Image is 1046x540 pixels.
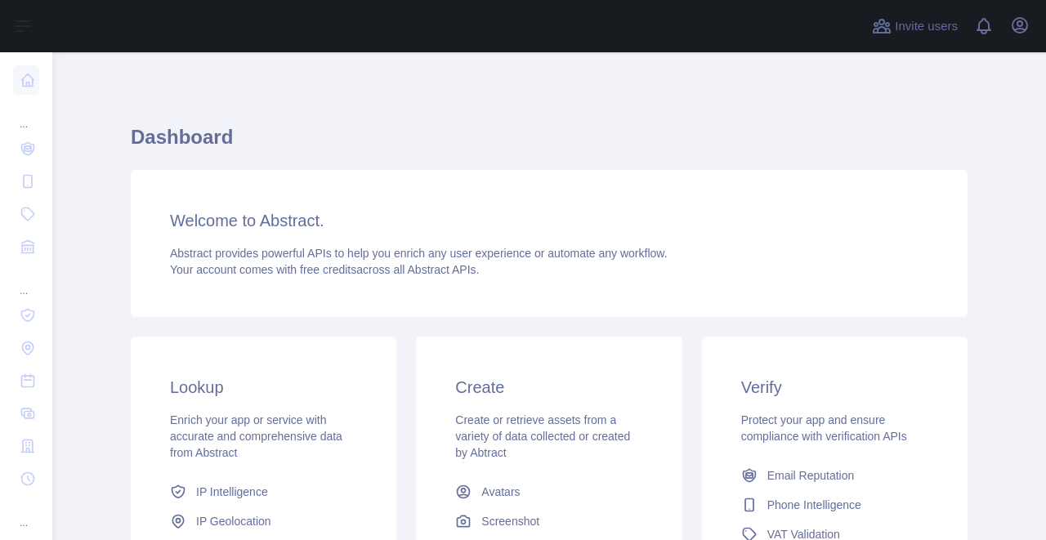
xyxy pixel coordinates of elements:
[741,376,928,399] h3: Verify
[481,513,539,529] span: Screenshot
[13,497,39,529] div: ...
[449,477,649,507] a: Avatars
[455,376,642,399] h3: Create
[170,376,357,399] h3: Lookup
[741,413,907,443] span: Protect your app and ensure compliance with verification APIs
[767,467,855,484] span: Email Reputation
[13,265,39,297] div: ...
[163,477,364,507] a: IP Intelligence
[13,98,39,131] div: ...
[735,490,935,520] a: Phone Intelligence
[170,263,479,276] span: Your account comes with across all Abstract APIs.
[449,507,649,536] a: Screenshot
[196,484,268,500] span: IP Intelligence
[163,507,364,536] a: IP Geolocation
[170,413,342,459] span: Enrich your app or service with accurate and comprehensive data from Abstract
[455,413,630,459] span: Create or retrieve assets from a variety of data collected or created by Abtract
[735,461,935,490] a: Email Reputation
[170,247,668,260] span: Abstract provides powerful APIs to help you enrich any user experience or automate any workflow.
[196,513,271,529] span: IP Geolocation
[895,17,958,36] span: Invite users
[300,263,356,276] span: free credits
[170,209,928,232] h3: Welcome to Abstract.
[131,124,968,163] h1: Dashboard
[481,484,520,500] span: Avatars
[767,497,861,513] span: Phone Intelligence
[869,13,961,39] button: Invite users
